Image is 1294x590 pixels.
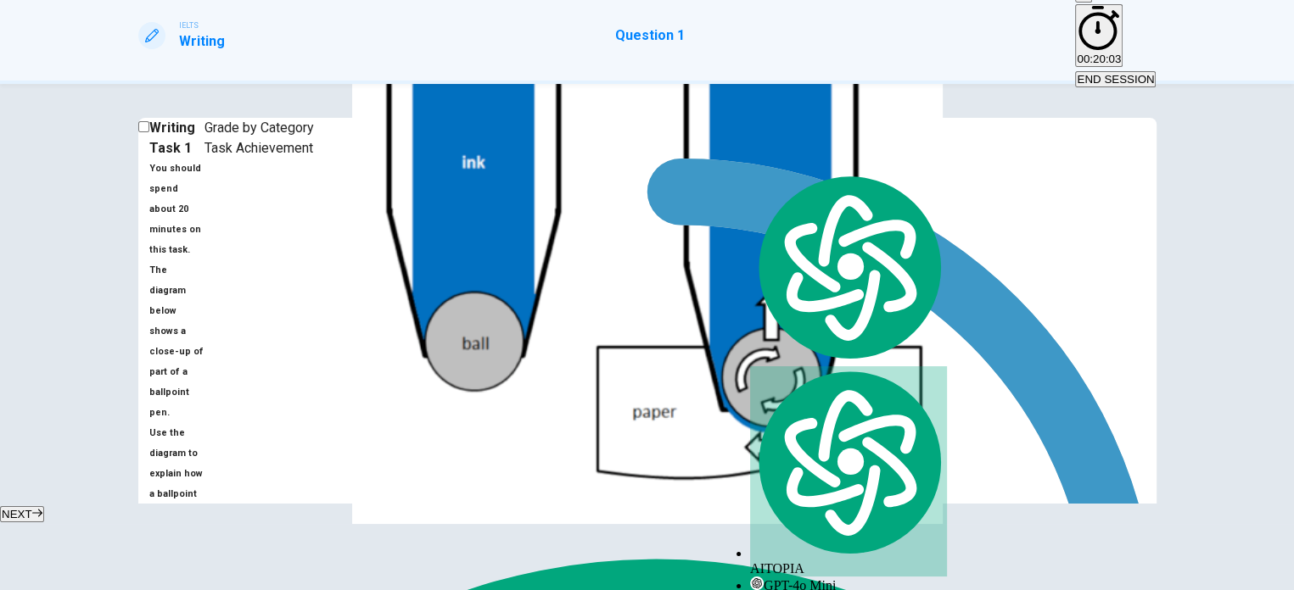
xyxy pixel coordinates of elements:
span: 00:20:03 [1077,53,1121,65]
h1: Question 1 [615,25,685,46]
button: END SESSION [1075,71,1156,87]
img: logo.svg [750,366,947,558]
button: 00:20:03 [1075,4,1123,67]
img: gpt-black.svg [750,576,764,590]
span: IELTS [179,19,199,31]
img: logo.svg [750,171,947,363]
div: Hide [1075,4,1156,69]
span: END SESSION [1077,73,1154,86]
h1: Writing [179,31,225,52]
div: AITOPIA [750,366,947,576]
